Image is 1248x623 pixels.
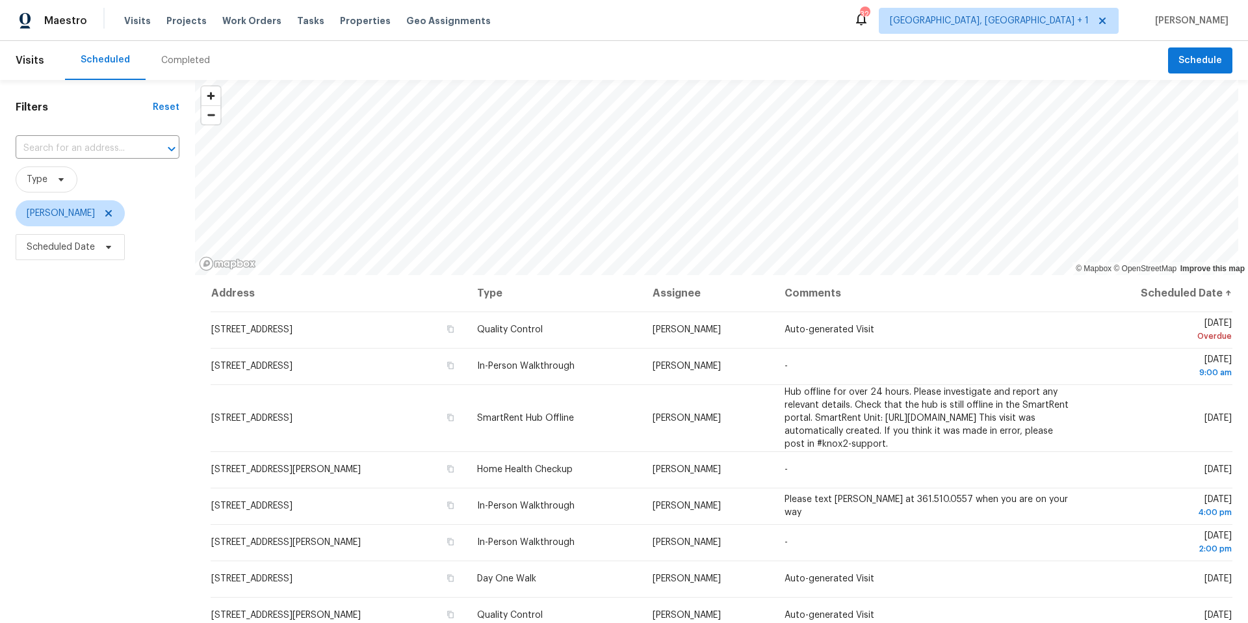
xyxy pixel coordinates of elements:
span: [PERSON_NAME] [27,207,95,220]
th: Address [211,275,467,311]
span: Day One Walk [477,574,536,583]
th: Type [467,275,642,311]
span: Properties [340,14,391,27]
span: [DATE] [1091,319,1232,343]
h1: Filters [16,101,153,114]
span: Tasks [297,16,324,25]
span: [DATE] [1204,611,1232,620]
button: Copy Address [445,360,456,371]
th: Assignee [642,275,774,311]
span: - [785,465,788,474]
span: [DATE] [1204,414,1232,423]
span: Visits [124,14,151,27]
span: [DATE] [1204,465,1232,474]
span: Auto-generated Visit [785,325,874,334]
div: 9:00 am [1091,366,1232,379]
span: In-Person Walkthrough [477,362,575,371]
a: OpenStreetMap [1113,264,1176,273]
span: [STREET_ADDRESS] [211,325,292,334]
span: Home Health Checkup [477,465,573,474]
span: [PERSON_NAME] [653,325,721,334]
span: [DATE] [1091,355,1232,379]
span: Work Orders [222,14,281,27]
div: 32 [860,8,869,21]
button: Copy Address [445,609,456,620]
button: Copy Address [445,536,456,548]
th: Scheduled Date ↑ [1081,275,1232,311]
span: [PERSON_NAME] [653,465,721,474]
span: Schedule [1178,53,1222,69]
span: SmartRent Hub Offline [477,414,574,423]
span: [STREET_ADDRESS][PERSON_NAME] [211,465,361,474]
span: In-Person Walkthrough [477,538,575,547]
span: In-Person Walkthrough [477,501,575,510]
span: Maestro [44,14,87,27]
span: [DATE] [1204,574,1232,583]
span: [STREET_ADDRESS][PERSON_NAME] [211,538,361,547]
button: Copy Address [445,572,456,584]
div: 4:00 pm [1091,506,1232,519]
div: Completed [161,54,210,67]
div: 2:00 pm [1091,542,1232,555]
span: [PERSON_NAME] [653,538,721,547]
span: [PERSON_NAME] [653,611,721,620]
span: [DATE] [1091,495,1232,519]
span: - [785,538,788,547]
span: [STREET_ADDRESS] [211,362,292,371]
div: Scheduled [81,53,130,66]
span: [PERSON_NAME] [653,414,721,423]
input: Search for an address... [16,139,143,159]
div: Overdue [1091,330,1232,343]
span: Scheduled Date [27,241,95,254]
span: [DATE] [1091,531,1232,555]
span: - [785,362,788,371]
span: Quality Control [477,325,543,334]
span: Zoom out [201,106,220,124]
span: Quality Control [477,611,543,620]
a: Mapbox homepage [199,256,256,271]
span: [STREET_ADDRESS][PERSON_NAME] [211,611,361,620]
button: Open [162,140,181,158]
span: [STREET_ADDRESS] [211,501,292,510]
span: Type [27,173,47,186]
a: Mapbox [1076,264,1111,273]
span: Geo Assignments [406,14,491,27]
button: Schedule [1168,47,1232,74]
button: Copy Address [445,323,456,335]
a: Improve this map [1180,264,1245,273]
button: Copy Address [445,499,456,511]
span: [PERSON_NAME] [1150,14,1228,27]
span: Hub offline for over 24 hours. Please investigate and report any relevant details. Check that the... [785,388,1069,449]
span: [PERSON_NAME] [653,574,721,583]
button: Copy Address [445,463,456,475]
span: Please text [PERSON_NAME] at 361.510.0557 when you are on your way [785,495,1068,517]
span: [PERSON_NAME] [653,362,721,371]
span: Auto-generated Visit [785,574,874,583]
span: Projects [166,14,207,27]
span: [GEOGRAPHIC_DATA], [GEOGRAPHIC_DATA] + 1 [890,14,1089,27]
span: [STREET_ADDRESS] [211,414,292,423]
span: [STREET_ADDRESS] [211,574,292,583]
th: Comments [774,275,1081,311]
span: Auto-generated Visit [785,611,874,620]
div: Reset [153,101,179,114]
canvas: Map [195,80,1238,275]
button: Copy Address [445,412,456,423]
button: Zoom out [201,105,220,124]
button: Zoom in [201,86,220,105]
span: [PERSON_NAME] [653,501,721,510]
span: Visits [16,46,44,75]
